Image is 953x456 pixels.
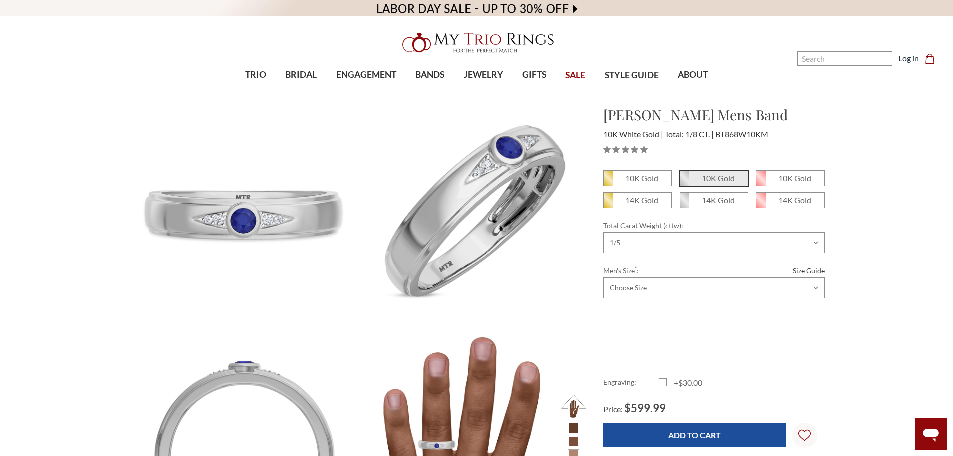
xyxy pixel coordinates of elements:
[756,171,824,186] span: 10K Rose Gold
[604,193,671,208] span: 14K Yellow Gold
[603,377,659,389] label: Engraving:
[595,59,668,92] a: STYLE GUIDE
[425,91,435,92] button: submenu toggle
[715,129,768,139] span: BT868W10KM
[276,59,326,91] a: BRIDAL
[624,401,666,415] span: $599.99
[603,220,825,231] label: Total Carat Weight (cttw):
[529,91,539,92] button: submenu toggle
[668,59,717,91] a: ABOUT
[522,68,546,81] span: GIFTS
[925,54,935,64] svg: cart.cart_preview
[680,193,748,208] span: 14K White Gold
[603,104,825,125] h1: [PERSON_NAME] Mens Band
[285,68,317,81] span: BRIDAL
[659,377,714,389] label: +$30.00
[603,129,663,139] span: 10K White Gold
[415,68,444,81] span: BANDS
[756,193,824,208] span: 14K Rose Gold
[361,91,371,92] button: submenu toggle
[603,404,623,414] span: Price:
[625,173,658,183] em: 10K Gold
[397,27,557,59] img: My Trio Rings
[464,68,503,81] span: JEWELRY
[604,171,671,186] span: 10K Yellow Gold
[556,59,595,92] a: SALE
[778,173,811,183] em: 10K Gold
[603,423,786,447] input: Add to Cart
[688,91,698,92] button: submenu toggle
[778,195,811,205] em: 14K Gold
[245,68,266,81] span: TRIO
[478,91,488,92] button: submenu toggle
[680,171,748,186] span: 10K White Gold
[406,59,454,91] a: BANDS
[603,265,825,276] label: Men's Size :
[296,91,306,92] button: submenu toggle
[513,59,556,91] a: GIFTS
[129,105,358,333] img: Photo of Clema 1/8 CT. T.W. Diamond Mens Wedding Band 10K White Gold [BT868WM]
[236,59,276,91] a: TRIO
[336,68,396,81] span: ENGAGEMENT
[898,52,919,64] a: Log in
[793,265,825,276] a: Size Guide
[565,69,585,82] span: SALE
[678,68,708,81] span: ABOUT
[792,423,817,448] a: Wish Lists
[454,59,512,91] a: JEWELRY
[665,129,714,139] span: Total: 1/8 CT.
[358,105,587,333] img: Photo of Clema 1/8 CT. T.W. Diamond Mens Wedding Band 10K White Gold [BT868WM]
[327,59,406,91] a: ENGAGEMENT
[925,52,941,64] a: Cart with 0 items
[251,91,261,92] button: submenu toggle
[702,195,735,205] em: 14K Gold
[797,51,892,66] input: Search
[702,173,735,183] em: 10K Gold
[625,195,658,205] em: 14K Gold
[276,27,676,59] a: My Trio Rings
[605,69,659,82] span: STYLE GUIDE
